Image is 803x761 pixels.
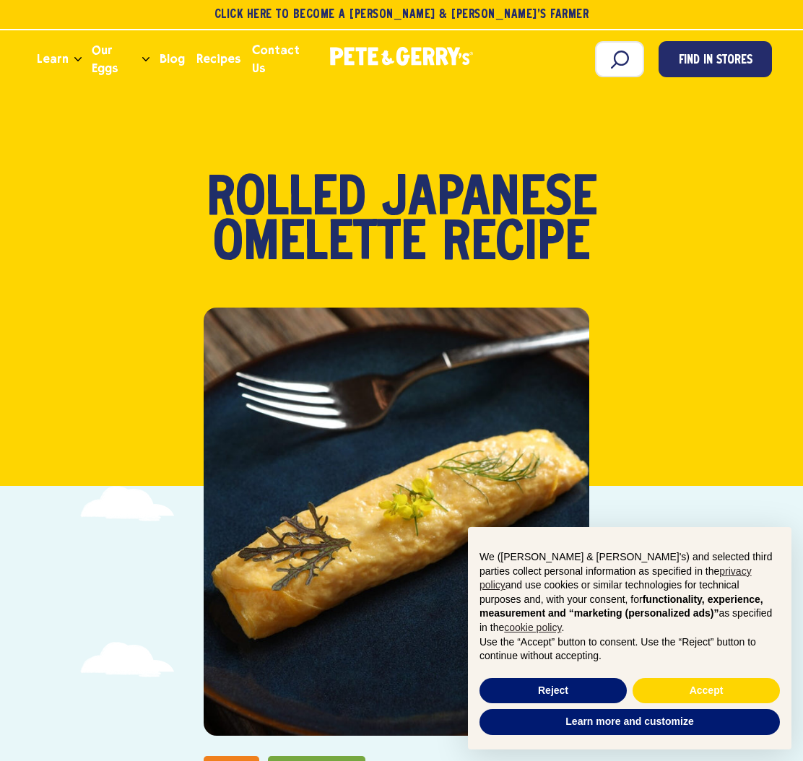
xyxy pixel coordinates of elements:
button: Learn more and customize [479,709,780,735]
span: Our Eggs [92,41,136,77]
a: Contact Us [246,40,316,79]
a: cookie policy [504,622,561,633]
a: Blog [154,40,191,79]
span: Learn [37,50,69,68]
a: Our Eggs [86,40,142,79]
span: Blog [160,50,185,68]
span: Recipe [442,222,590,267]
button: Open the dropdown menu for Learn [74,57,82,62]
span: Japanese [382,178,597,222]
span: Rolled [207,178,366,222]
a: Learn [31,40,74,79]
span: Omelette [213,222,426,267]
a: Find in Stores [659,41,772,77]
button: Open the dropdown menu for Our Eggs [142,57,149,62]
button: Reject [479,678,627,704]
input: Search [595,41,644,77]
p: We ([PERSON_NAME] & [PERSON_NAME]'s) and selected third parties collect personal information as s... [479,550,780,635]
div: Notice [456,516,803,761]
a: Recipes [191,40,246,79]
p: Use the “Accept” button to consent. Use the “Reject” button to continue without accepting. [479,635,780,664]
span: Recipes [196,50,240,68]
span: Find in Stores [679,51,752,71]
button: Accept [633,678,780,704]
span: Contact Us [252,41,310,77]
